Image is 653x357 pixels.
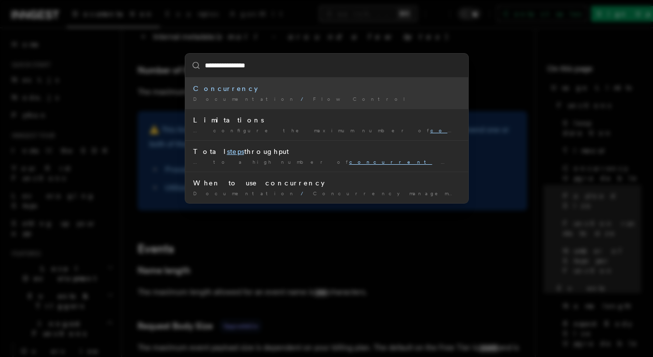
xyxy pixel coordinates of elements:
[193,178,460,188] div: When to use concurrency
[313,190,473,196] span: Concurrency management
[193,158,460,166] div: … to a high number of combined with a …
[193,96,297,102] span: Documentation
[313,96,409,102] span: Flow Control
[227,148,244,155] mark: steps
[193,115,460,125] div: Limitations
[193,190,297,196] span: Documentation
[193,84,460,93] div: Concurrency
[193,147,460,156] div: Total throughput
[349,159,432,165] mark: concurrent
[193,127,460,134] div: … configure the maximum number of it can handle …
[301,96,309,102] span: /
[430,127,513,133] mark: concurrent
[301,190,309,196] span: /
